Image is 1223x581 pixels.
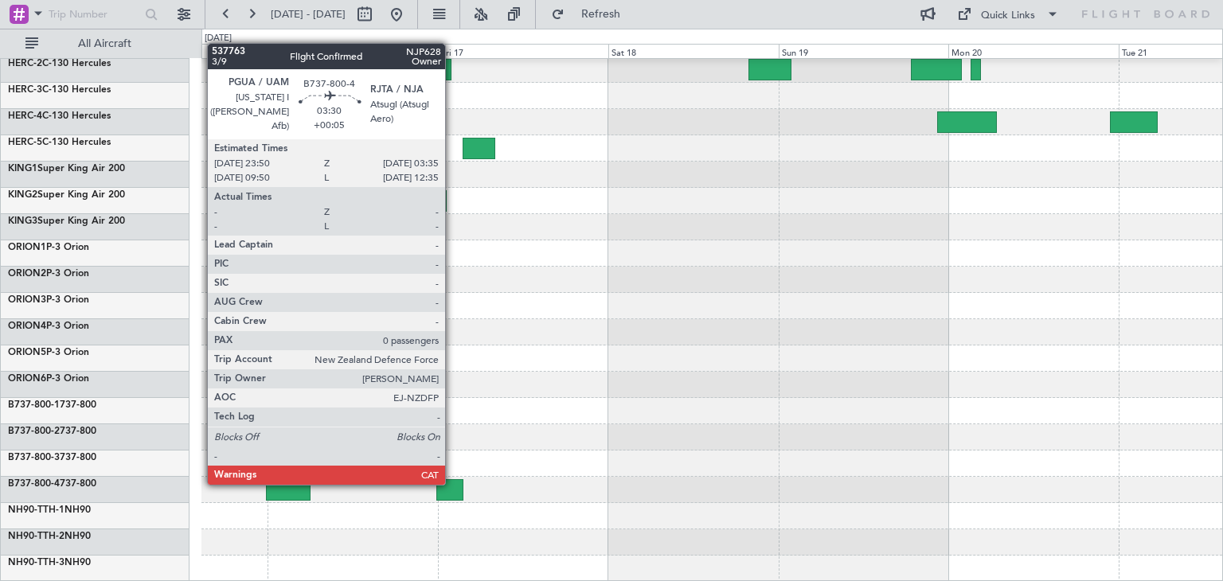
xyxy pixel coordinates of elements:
a: NH90-TTH-2NH90 [8,532,91,541]
a: ORION2P-3 Orion [8,269,89,279]
span: NH90-TTH-3 [8,558,64,567]
span: HERC-3 [8,85,42,95]
a: HERC-4C-130 Hercules [8,111,111,121]
div: [DATE] [205,32,232,45]
a: ORION3P-3 Orion [8,295,89,305]
button: Refresh [544,2,639,27]
span: KING2 [8,190,37,200]
span: B737-800-2 [8,427,60,436]
span: HERC-2 [8,59,42,68]
a: ORION5P-3 Orion [8,348,89,357]
span: NH90-TTH-1 [8,505,64,515]
span: ORION5 [8,348,46,357]
span: B737-800-1 [8,400,60,410]
span: ORION2 [8,269,46,279]
span: All Aircraft [41,38,168,49]
button: All Aircraft [18,31,173,57]
button: Quick Links [949,2,1067,27]
span: Refresh [568,9,635,20]
div: Quick Links [981,8,1035,24]
a: NH90-TTH-1NH90 [8,505,91,515]
span: KING1 [8,164,37,174]
span: B737-800-3 [8,453,60,462]
a: ORION6P-3 Orion [8,374,89,384]
a: B737-800-3737-800 [8,453,96,462]
span: HERC-5 [8,138,42,147]
span: B737-800-4 [8,479,60,489]
div: Sun 19 [779,44,949,58]
span: ORION4 [8,322,46,331]
div: Mon 20 [948,44,1119,58]
div: Fri 17 [438,44,608,58]
a: HERC-3C-130 Hercules [8,85,111,95]
span: ORION1 [8,243,46,252]
span: KING3 [8,216,37,226]
span: ORION6 [8,374,46,384]
a: KING3Super King Air 200 [8,216,125,226]
a: ORION1P-3 Orion [8,243,89,252]
span: HERC-4 [8,111,42,121]
a: B737-800-4737-800 [8,479,96,489]
div: Thu 16 [268,44,438,58]
input: Trip Number [49,2,140,26]
a: KING1Super King Air 200 [8,164,125,174]
a: B737-800-1737-800 [8,400,96,410]
a: HERC-2C-130 Hercules [8,59,111,68]
span: NH90-TTH-2 [8,532,64,541]
a: ORION4P-3 Orion [8,322,89,331]
a: HERC-5C-130 Hercules [8,138,111,147]
span: [DATE] - [DATE] [271,7,346,21]
span: ORION3 [8,295,46,305]
a: NH90-TTH-3NH90 [8,558,91,567]
a: KING2Super King Air 200 [8,190,125,200]
a: B737-800-2737-800 [8,427,96,436]
div: Sat 18 [608,44,779,58]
